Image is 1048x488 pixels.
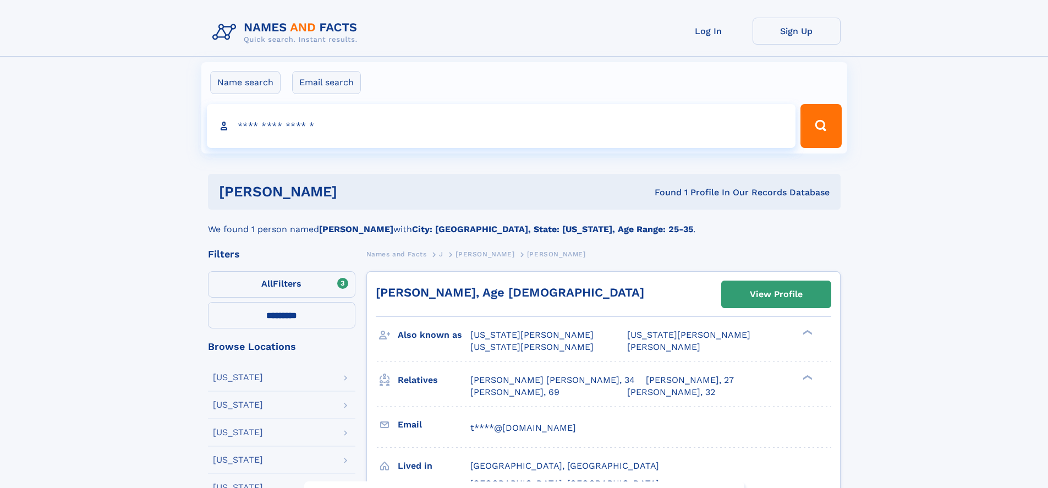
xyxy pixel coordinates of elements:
[722,281,831,308] a: View Profile
[627,330,750,340] span: [US_STATE][PERSON_NAME]
[627,342,700,352] span: [PERSON_NAME]
[208,342,355,352] div: Browse Locations
[213,373,263,382] div: [US_STATE]
[208,271,355,298] label: Filters
[470,386,559,398] a: [PERSON_NAME], 69
[219,185,496,199] h1: [PERSON_NAME]
[398,415,470,434] h3: Email
[439,247,443,261] a: J
[753,18,841,45] a: Sign Up
[470,374,635,386] a: [PERSON_NAME] [PERSON_NAME], 34
[207,104,796,148] input: search input
[398,326,470,344] h3: Also known as
[210,71,281,94] label: Name search
[627,386,715,398] a: [PERSON_NAME], 32
[319,224,393,234] b: [PERSON_NAME]
[292,71,361,94] label: Email search
[527,250,586,258] span: [PERSON_NAME]
[208,249,355,259] div: Filters
[398,457,470,475] h3: Lived in
[376,286,644,299] a: [PERSON_NAME], Age [DEMOGRAPHIC_DATA]
[750,282,803,307] div: View Profile
[412,224,693,234] b: City: [GEOGRAPHIC_DATA], State: [US_STATE], Age Range: 25-35
[208,18,366,47] img: Logo Names and Facts
[261,278,273,289] span: All
[800,374,813,381] div: ❯
[213,428,263,437] div: [US_STATE]
[456,250,514,258] span: [PERSON_NAME]
[213,401,263,409] div: [US_STATE]
[496,187,830,199] div: Found 1 Profile In Our Records Database
[470,342,594,352] span: [US_STATE][PERSON_NAME]
[800,329,813,336] div: ❯
[208,210,841,236] div: We found 1 person named with .
[439,250,443,258] span: J
[366,247,427,261] a: Names and Facts
[646,374,734,386] a: [PERSON_NAME], 27
[470,330,594,340] span: [US_STATE][PERSON_NAME]
[800,104,841,148] button: Search Button
[456,247,514,261] a: [PERSON_NAME]
[213,456,263,464] div: [US_STATE]
[470,460,659,471] span: [GEOGRAPHIC_DATA], [GEOGRAPHIC_DATA]
[398,371,470,390] h3: Relatives
[665,18,753,45] a: Log In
